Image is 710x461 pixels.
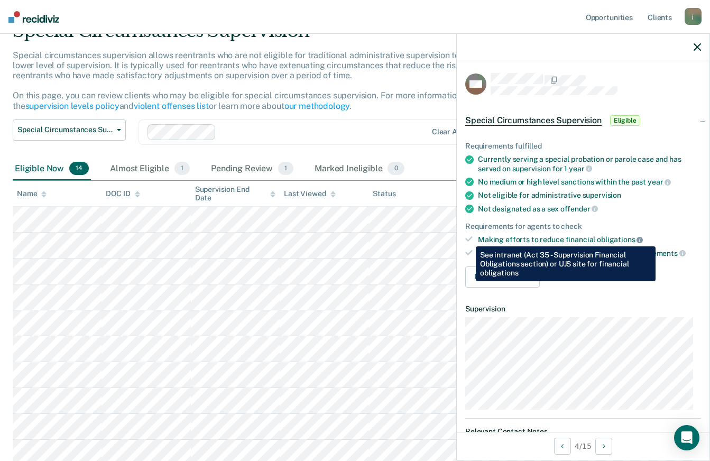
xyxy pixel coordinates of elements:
div: Supervision End Date [195,185,275,203]
div: Name [17,189,47,198]
span: 14 [69,162,89,176]
button: Update status [465,266,540,288]
div: Status [373,189,395,198]
div: Special Circumstances SupervisionEligible [457,104,709,137]
div: Has fulfilled treatment and special condition [478,248,701,258]
div: Pending Review [209,158,296,181]
div: Clear agents [432,127,477,136]
button: Previous Opportunity [554,438,571,455]
div: Not designated as a sex [478,204,701,214]
span: offender [560,205,598,213]
span: Special Circumstances Supervision [465,115,602,126]
span: Special Circumstances Supervision [17,125,113,134]
a: supervision levels policy [25,101,119,111]
div: Marked Ineligible [312,158,407,181]
span: 0 [388,162,404,176]
button: Next Opportunity [595,438,612,455]
span: year [648,178,671,186]
div: Almost Eligible [108,158,192,181]
span: supervision [583,191,621,199]
a: our methodology [284,101,350,111]
div: j [685,8,702,25]
div: Making efforts to reduce financial [478,235,701,244]
div: Currently serving a special probation or parole case and has served on supervision for 1 [478,155,701,173]
span: 1 [174,162,190,176]
p: Special circumstances supervision allows reentrants who are not eligible for traditional administ... [13,50,532,111]
a: violent offenses list [134,101,209,111]
div: Requirements fulfilled [465,142,701,151]
img: Recidiviz [8,11,59,23]
div: No medium or high level sanctions within the past [478,177,701,187]
div: Not eligible for administrative [478,191,701,200]
span: year [569,164,592,173]
div: Last Viewed [284,189,335,198]
div: 4 / 15 [457,432,709,460]
span: Eligible [610,115,640,126]
div: DOC ID [106,189,140,198]
span: requirements [632,249,686,257]
div: Requirements for agents to check [465,222,701,231]
div: Special Circumstances Supervision [13,20,545,50]
div: Eligible Now [13,158,91,181]
dt: Relevant Contact Notes [465,427,701,436]
dt: Supervision [465,305,701,314]
span: obligations [597,235,643,244]
div: Open Intercom Messenger [674,425,699,450]
span: 1 [278,162,293,176]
